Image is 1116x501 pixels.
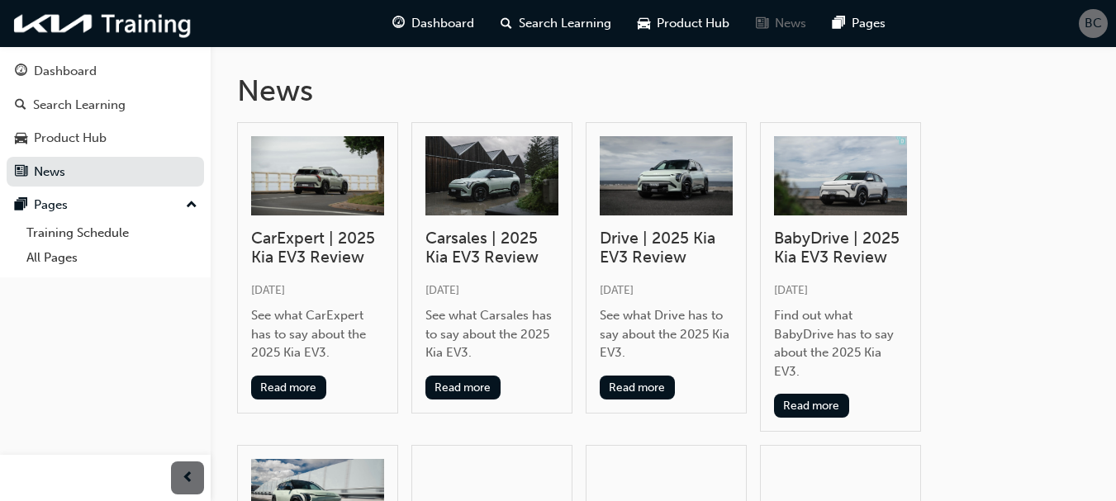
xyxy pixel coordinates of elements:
[251,306,384,362] div: See what CarExpert has to say about the 2025 Kia EV3.
[251,376,326,399] button: Read more
[774,394,849,418] button: Read more
[15,98,26,113] span: search-icon
[15,64,27,79] span: guage-icon
[237,122,398,414] a: CarExpert | 2025 Kia EV3 Review[DATE]See what CarExpert has to say about the 2025 Kia EV3.Read more
[20,220,204,246] a: Training Schedule
[7,157,204,187] a: News
[251,229,384,267] h3: CarExpert | 2025 Kia EV3 Review
[775,14,806,33] span: News
[586,122,747,414] a: Drive | 2025 Kia EV3 Review[DATE]See what Drive has to say about the 2025 Kia EV3.Read more
[237,73,1090,109] h1: News
[425,229,558,267] h3: Carsales | 2025 Kia EV3 Review
[186,195,197,216] span: up-icon
[657,14,729,33] span: Product Hub
[15,198,27,213] span: pages-icon
[34,129,107,148] div: Product Hub
[624,7,743,40] a: car-iconProduct Hub
[34,62,97,81] div: Dashboard
[251,283,285,297] span: [DATE]
[1085,14,1102,33] span: BC
[600,306,733,362] div: See what Drive has to say about the 2025 Kia EV3.
[1079,9,1108,38] button: BC
[487,7,624,40] a: search-iconSearch Learning
[425,376,501,399] button: Read more
[20,245,204,271] a: All Pages
[638,13,650,34] span: car-icon
[819,7,899,40] a: pages-iconPages
[852,14,886,33] span: Pages
[7,90,204,121] a: Search Learning
[15,131,27,146] span: car-icon
[411,122,572,414] a: Carsales | 2025 Kia EV3 Review[DATE]See what Carsales has to say about the 2025 Kia EV3.Read more
[392,13,405,34] span: guage-icon
[774,306,907,380] div: Find out what BabyDrive has to say about the 2025 Kia EV3.
[379,7,487,40] a: guage-iconDashboard
[8,7,198,40] img: kia-training
[501,13,512,34] span: search-icon
[7,123,204,154] a: Product Hub
[774,283,808,297] span: [DATE]
[519,14,611,33] span: Search Learning
[182,468,194,489] span: prev-icon
[600,229,733,267] h3: Drive | 2025 Kia EV3 Review
[425,283,459,297] span: [DATE]
[7,56,204,87] a: Dashboard
[34,196,68,215] div: Pages
[743,7,819,40] a: news-iconNews
[425,306,558,362] div: See what Carsales has to say about the 2025 Kia EV3.
[15,165,27,180] span: news-icon
[760,122,921,432] a: BabyDrive | 2025 Kia EV3 Review[DATE]Find out what BabyDrive has to say about the 2025 Kia EV3.Re...
[756,13,768,34] span: news-icon
[774,229,907,267] h3: BabyDrive | 2025 Kia EV3 Review
[600,283,634,297] span: [DATE]
[33,96,126,115] div: Search Learning
[600,376,675,399] button: Read more
[7,190,204,220] button: Pages
[411,14,474,33] span: Dashboard
[833,13,845,34] span: pages-icon
[7,53,204,190] button: DashboardSearch LearningProduct HubNews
